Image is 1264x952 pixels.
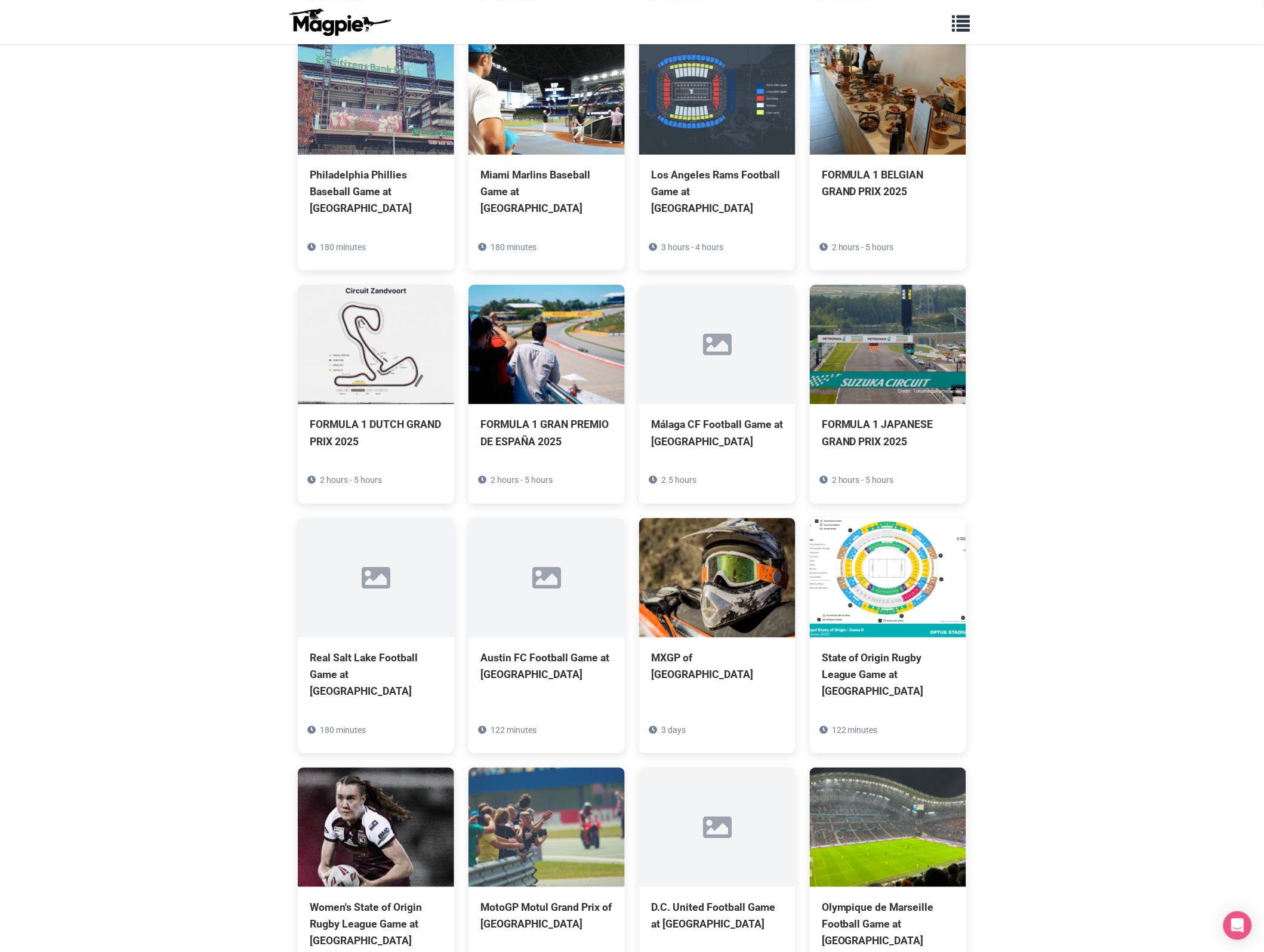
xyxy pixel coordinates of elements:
div: MXGP of [GEOGRAPHIC_DATA] [651,649,784,683]
img: FORMULA 1 BELGIAN GRAND PRIX 2025 [810,35,966,155]
a: Austin FC Football Game at [GEOGRAPHIC_DATA] 122 minutes [468,518,625,737]
img: Olympique de Marseille Football Game at Stade Velodrome [810,768,966,887]
img: Miami Marlins Baseball Game at LoanDepot Park [468,35,625,155]
a: State of Origin Rugby League Game at [GEOGRAPHIC_DATA] 122 minutes [810,518,966,753]
a: Philadelphia Phillies Baseball Game at [GEOGRAPHIC_DATA] 180 minutes [298,35,454,270]
img: FORMULA 1 GRAN PREMIO DE ESPAÑA 2025 [468,285,625,404]
div: FORMULA 1 DUTCH GRAND PRIX 2025 [310,416,442,449]
div: MotoGP Motul Grand Prix of [GEOGRAPHIC_DATA] [480,899,613,932]
img: MXGP of Australia [639,518,796,637]
div: FORMULA 1 GRAN PREMIO DE ESPAÑA 2025 [480,416,613,449]
div: D.C. United Football Game at [GEOGRAPHIC_DATA] [651,899,784,932]
span: 2 hours - 5 hours [832,475,894,485]
a: FORMULA 1 GRAN PREMIO DE ESPAÑA 2025 2 hours - 5 hours [468,285,625,503]
img: MotoGP Motul Grand Prix of Japan [468,768,625,887]
img: FORMULA 1 JAPANESE GRAND PRIX 2025 [810,285,966,404]
div: State of Origin Rugby League Game at [GEOGRAPHIC_DATA] [822,649,954,700]
div: Open Intercom Messenger [1223,911,1252,940]
div: Olympique de Marseille Football Game at [GEOGRAPHIC_DATA] [822,899,954,949]
div: Women's State of Origin Rugby League Game at [GEOGRAPHIC_DATA] [310,899,442,949]
a: MXGP of [GEOGRAPHIC_DATA] 3 days [639,518,796,737]
div: Los Angeles Rams Football Game at [GEOGRAPHIC_DATA] [651,167,784,217]
div: Málaga CF Football Game at [GEOGRAPHIC_DATA] [651,416,784,449]
div: Miami Marlins Baseball Game at [GEOGRAPHIC_DATA] [480,167,613,217]
span: 3 hours - 4 hours [661,242,723,252]
span: 3 days [661,725,686,735]
div: FORMULA 1 BELGIAN GRAND PRIX 2025 [822,167,954,200]
a: FORMULA 1 JAPANESE GRAND PRIX 2025 2 hours - 5 hours [810,285,966,503]
a: Real Salt Lake Football Game at [GEOGRAPHIC_DATA] 180 minutes [298,518,454,753]
img: FORMULA 1 DUTCH GRAND PRIX 2025 [298,285,454,404]
a: FORMULA 1 BELGIAN GRAND PRIX 2025 2 hours - 5 hours [810,35,966,254]
a: Miami Marlins Baseball Game at [GEOGRAPHIC_DATA] 180 minutes [468,35,625,270]
img: Los Angeles Rams Football Game at SoFi Stadium [639,35,796,155]
div: FORMULA 1 JAPANESE GRAND PRIX 2025 [822,416,954,449]
a: Los Angeles Rams Football Game at [GEOGRAPHIC_DATA] 3 hours - 4 hours [639,35,796,270]
span: 2.5 hours [661,475,696,485]
div: Real Salt Lake Football Game at [GEOGRAPHIC_DATA] [310,649,442,700]
img: Women's State of Origin Rugby League Game at Suncorp Stadium [298,768,454,887]
div: Austin FC Football Game at [GEOGRAPHIC_DATA] [480,649,613,683]
a: FORMULA 1 DUTCH GRAND PRIX 2025 2 hours - 5 hours [298,285,454,503]
span: 180 minutes [491,242,537,252]
img: logo-ab69f6fb50320c5b225c76a69d11143b.png [286,8,393,36]
span: 2 hours - 5 hours [832,242,894,252]
span: 122 minutes [491,725,537,735]
span: 180 minutes [320,725,366,735]
div: Philadelphia Phillies Baseball Game at [GEOGRAPHIC_DATA] [310,167,442,217]
span: 122 minutes [832,725,878,735]
a: Málaga CF Football Game at [GEOGRAPHIC_DATA] 2.5 hours [639,285,796,503]
img: State of Origin Rugby League Game at Optus Stadium [810,518,966,637]
span: 2 hours - 5 hours [320,475,382,485]
span: 180 minutes [320,242,366,252]
img: Philadelphia Phillies Baseball Game at Citizens Bank Park [298,35,454,155]
span: 2 hours - 5 hours [491,475,553,485]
